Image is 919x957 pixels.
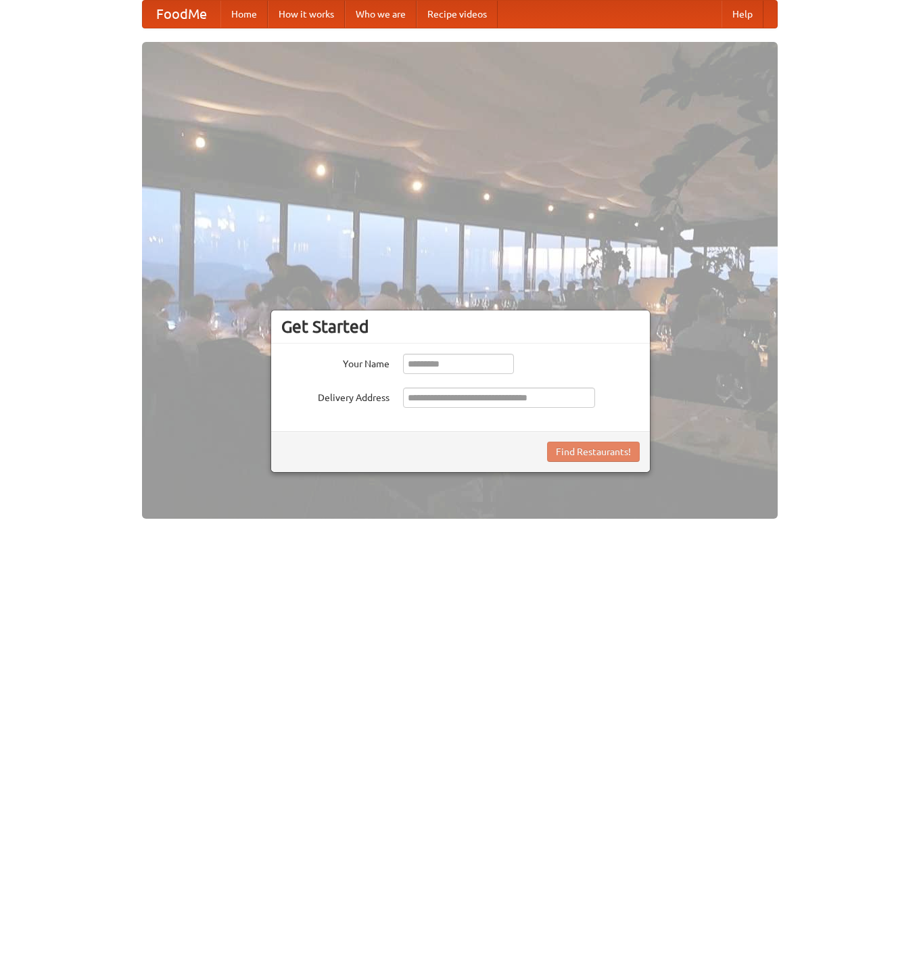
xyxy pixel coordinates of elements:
[268,1,345,28] a: How it works
[220,1,268,28] a: Home
[281,388,390,404] label: Delivery Address
[417,1,498,28] a: Recipe videos
[547,442,640,462] button: Find Restaurants!
[281,317,640,337] h3: Get Started
[722,1,763,28] a: Help
[345,1,417,28] a: Who we are
[281,354,390,371] label: Your Name
[143,1,220,28] a: FoodMe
